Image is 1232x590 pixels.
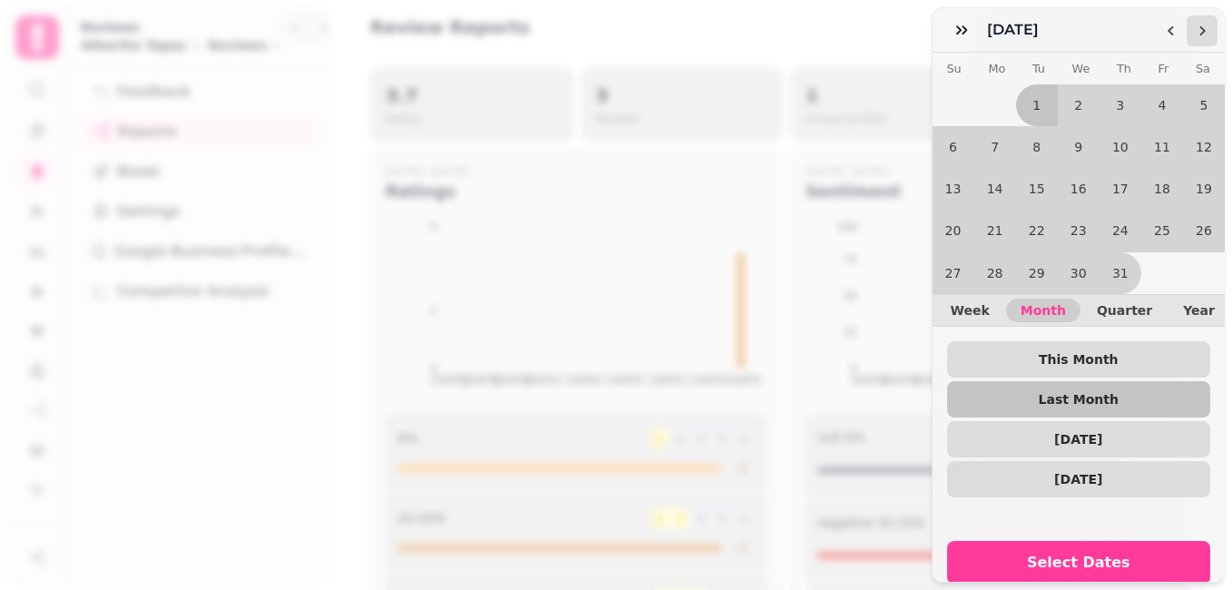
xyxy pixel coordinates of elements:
button: Monday, July 21st, 2025, selected [974,210,1016,251]
button: Last Month [947,381,1211,418]
span: Week [951,304,990,317]
button: Wednesday, July 23rd, 2025, selected [1058,210,1100,251]
span: Last Month [962,393,1197,406]
button: Saturday, July 12th, 2025, selected [1183,126,1225,168]
button: Tuesday, July 8th, 2025, selected [1016,126,1058,168]
button: Year [1168,299,1229,322]
span: Month [1021,304,1066,317]
span: [DATE] [962,433,1197,446]
span: Year [1183,304,1215,317]
button: Monday, July 14th, 2025, selected [974,168,1016,210]
button: Sunday, July 27th, 2025, selected [933,252,974,294]
button: Week [936,299,1004,322]
table: July 2025 [933,53,1226,294]
span: Select Dates [969,556,1189,570]
button: Month [1006,299,1080,322]
th: Wednesday [1072,53,1090,84]
button: Saturday, July 5th, 2025, selected [1183,84,1225,126]
button: Monday, July 7th, 2025, selected [974,126,1016,168]
button: This Month [947,341,1211,378]
button: Tuesday, July 29th, 2025, selected [1016,252,1058,294]
button: Quarter [1082,299,1167,322]
button: Thursday, July 17th, 2025, selected [1100,168,1141,210]
span: This Month [962,353,1197,366]
button: Friday, July 18th, 2025, selected [1141,168,1183,210]
button: Friday, July 11th, 2025, selected [1141,126,1183,168]
span: Quarter [1097,304,1152,317]
th: Monday [988,53,1005,84]
button: [DATE] [947,461,1211,497]
button: Saturday, July 26th, 2025, selected [1183,210,1225,251]
button: Wednesday, July 16th, 2025, selected [1058,168,1100,210]
button: Saturday, July 19th, 2025, selected [1183,168,1225,210]
button: Wednesday, July 9th, 2025, selected [1058,126,1100,168]
th: Sunday [947,53,962,84]
button: Thursday, July 10th, 2025, selected [1100,126,1141,168]
h3: [DATE] [987,19,1046,41]
button: Wednesday, July 30th, 2025, selected [1058,252,1100,294]
th: Tuesday [1032,53,1045,84]
button: Tuesday, July 1st, 2025, selected [1016,84,1058,126]
button: Thursday, July 24th, 2025, selected [1100,210,1141,251]
th: Thursday [1117,53,1131,84]
button: Sunday, July 13th, 2025, selected [933,168,974,210]
button: Sunday, July 6th, 2025, selected [933,126,974,168]
span: [DATE] [962,473,1197,486]
button: Go to the Previous Month [1156,15,1187,46]
button: Wednesday, July 2nd, 2025, selected [1058,84,1100,126]
button: Thursday, July 31st, 2025, selected [1100,252,1141,294]
th: Saturday [1196,53,1210,84]
th: Friday [1159,53,1169,84]
button: Friday, July 4th, 2025, selected [1141,84,1183,126]
button: Friday, July 25th, 2025, selected [1141,210,1183,251]
button: [DATE] [947,421,1211,457]
button: Monday, July 28th, 2025, selected [974,252,1016,294]
button: Tuesday, July 22nd, 2025, selected [1016,210,1058,251]
button: Go to the Next Month [1187,15,1217,46]
button: Select Dates [947,541,1211,585]
button: Sunday, July 20th, 2025, selected [933,210,974,251]
button: Tuesday, July 15th, 2025, selected [1016,168,1058,210]
button: Thursday, July 3rd, 2025, selected [1100,84,1141,126]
